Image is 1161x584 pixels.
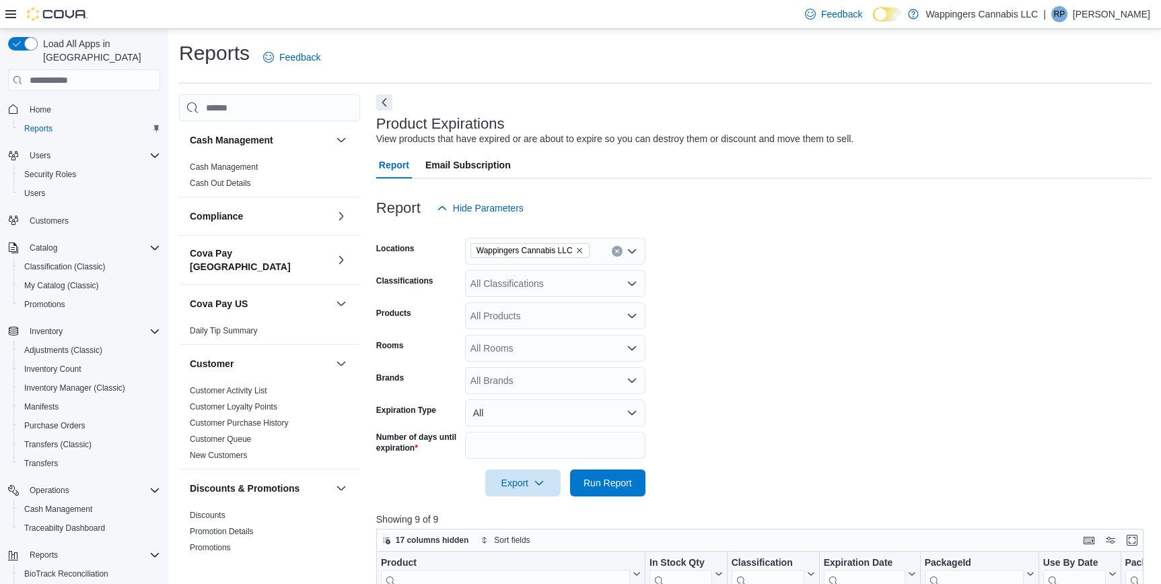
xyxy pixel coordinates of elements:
button: 17 columns hidden [377,532,474,548]
button: Inventory Count [13,360,166,379]
a: Security Roles [19,166,81,183]
span: Cash Management [190,162,258,172]
button: Cova Pay US [190,297,330,311]
span: Inventory Count [19,361,160,377]
label: Locations [376,243,415,254]
div: Cova Pay US [179,323,360,344]
span: Manifests [24,401,59,412]
a: Classification (Classic) [19,259,111,275]
button: Display options [1102,532,1119,548]
span: Adjustments (Classic) [24,345,102,356]
span: Traceabilty Dashboard [24,523,105,533]
span: Reports [24,547,160,563]
button: Customer [190,357,330,370]
span: Hide Parameters [453,201,524,215]
a: Daily Tip Summary [190,326,258,335]
span: Users [19,185,160,201]
button: Inventory [24,323,68,339]
a: BioTrack Reconciliation [19,566,114,582]
label: Brands [376,372,404,383]
span: Users [30,150,50,161]
a: Manifests [19,399,64,415]
span: Cash Out Details [190,178,251,189]
a: Cash Management [19,501,98,517]
span: Classification (Classic) [19,259,160,275]
div: Use By Date [1043,557,1106,570]
h3: Cova Pay [GEOGRAPHIC_DATA] [190,247,330,273]
button: Discounts & Promotions [333,480,349,496]
span: Cash Management [24,504,92,515]
h3: Cova Pay US [190,297,248,311]
a: Home [24,102,57,118]
div: Cash Management [179,159,360,197]
button: Hide Parameters [431,195,529,222]
button: Cash Management [13,500,166,519]
div: Ripal Patel [1051,6,1067,22]
a: Traceabilty Dashboard [19,520,110,536]
label: Rooms [376,340,404,351]
button: Next [376,94,392,110]
span: BioTrack Reconciliation [19,566,160,582]
span: Daily Tip Summary [190,325,258,336]
h3: Compliance [190,209,243,223]
a: New Customers [190,451,247,460]
button: Open list of options [627,278,637,289]
button: Operations [3,481,166,500]
button: Reports [3,546,166,564]
h3: Customer [190,357,234,370]
p: | [1043,6,1046,22]
h3: Cash Management [190,133,273,147]
a: Promotion Details [190,527,254,536]
button: Cash Management [190,133,330,147]
span: Manifests [19,399,160,415]
span: Promotions [190,542,231,553]
button: Open list of options [627,343,637,354]
a: Adjustments (Classic) [19,342,108,358]
a: Discounts [190,511,225,520]
span: Promotions [19,296,160,313]
label: Products [376,308,411,319]
button: Catalog [3,238,166,257]
a: Transfers (Classic) [19,436,97,453]
span: New Customers [190,450,247,461]
span: Load All Apps in [GEOGRAPHIC_DATA] [38,37,160,64]
span: Sort fields [494,535,530,546]
button: Compliance [333,208,349,224]
button: Inventory [3,322,166,341]
button: Open list of options [627,311,637,321]
button: Compliance [190,209,330,223]
button: Reports [24,547,63,563]
span: Wappingers Cannabis LLC [477,244,573,257]
span: Home [24,100,160,117]
button: Transfers [13,454,166,473]
span: Customer Loyalty Points [190,401,277,412]
span: Inventory [30,326,63,337]
label: Classifications [376,275,433,286]
span: Transfers [19,455,160,472]
button: All [465,399,645,426]
button: Remove Wappingers Cannabis LLC from selection in this group [575,247,584,255]
a: Promotions [19,296,71,313]
p: Wappingers Cannabis LLC [925,6,1038,22]
button: Cova Pay [GEOGRAPHIC_DATA] [333,252,349,268]
button: Reports [13,119,166,138]
button: Inventory Manager (Classic) [13,379,166,397]
span: Security Roles [24,169,76,180]
h3: Report [376,200,421,216]
button: Enter fullscreen [1124,532,1140,548]
span: Inventory Count [24,364,81,375]
span: 17 columns hidden [396,535,469,546]
div: Discounts & Promotions [179,507,360,561]
span: Promotions [24,299,65,310]
p: Showing 9 of 9 [376,513,1152,526]
span: Transfers (Classic) [19,436,160,453]
a: Customer Queue [190,434,251,444]
h1: Reports [179,40,250,67]
span: Traceabilty Dashboard [19,520,160,536]
a: Promotions [190,543,231,552]
img: Cova [27,7,87,21]
span: Purchase Orders [19,418,160,434]
span: Reports [19,121,160,137]
div: Classification [731,557,804,570]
